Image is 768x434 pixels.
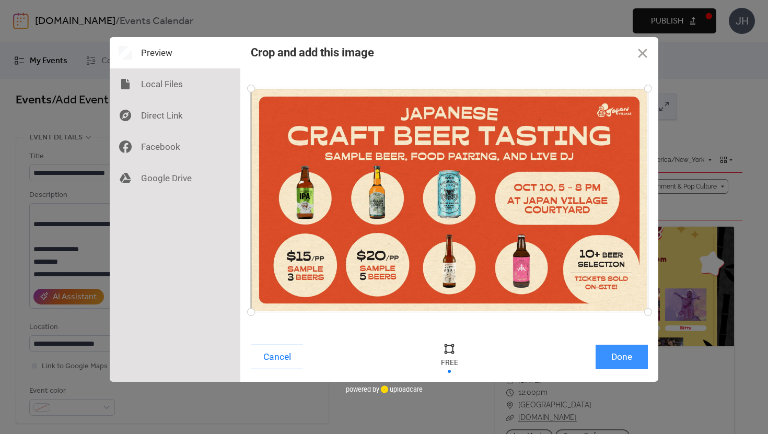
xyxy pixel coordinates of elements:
[110,68,240,100] div: Local Files
[596,345,648,369] button: Done
[627,37,658,68] button: Close
[346,382,423,397] div: powered by
[110,37,240,68] div: Preview
[110,100,240,131] div: Direct Link
[379,385,423,393] a: uploadcare
[251,345,303,369] button: Cancel
[110,162,240,194] div: Google Drive
[251,46,374,59] div: Crop and add this image
[110,131,240,162] div: Facebook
